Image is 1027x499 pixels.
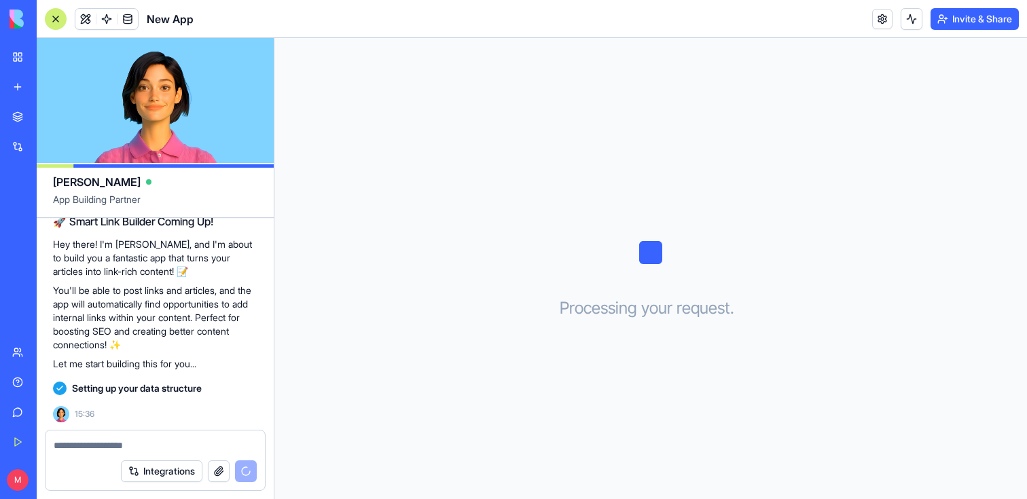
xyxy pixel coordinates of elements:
[53,238,257,278] p: Hey there! I'm [PERSON_NAME], and I'm about to build you a fantastic app that turns your articles...
[730,297,734,319] span: .
[53,174,141,190] span: [PERSON_NAME]
[10,10,94,29] img: logo
[75,409,94,420] span: 15:36
[53,284,257,352] p: You'll be able to post links and articles, and the app will automatically find opportunities to a...
[53,193,257,217] span: App Building Partner
[931,8,1019,30] button: Invite & Share
[53,213,257,229] h2: 🚀 Smart Link Builder Coming Up!
[53,357,257,371] p: Let me start building this for you...
[53,406,69,422] img: Ella_00000_wcx2te.png
[72,382,202,395] span: Setting up your data structure
[560,297,742,319] h3: Processing your request
[147,11,194,27] span: New App
[7,469,29,491] span: M
[121,460,202,482] button: Integrations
